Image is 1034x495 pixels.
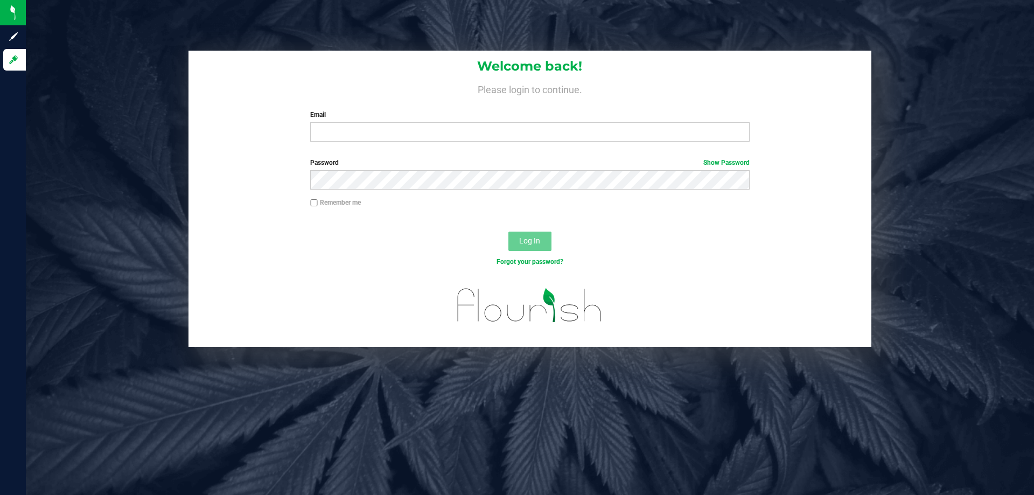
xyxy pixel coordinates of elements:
[188,59,871,73] h1: Welcome back!
[310,159,339,166] span: Password
[310,110,749,120] label: Email
[519,236,540,245] span: Log In
[8,31,19,42] inline-svg: Sign up
[703,159,750,166] a: Show Password
[8,54,19,65] inline-svg: Log in
[310,198,361,207] label: Remember me
[508,232,551,251] button: Log In
[444,278,615,333] img: flourish_logo.svg
[497,258,563,266] a: Forgot your password?
[188,82,871,95] h4: Please login to continue.
[310,199,318,207] input: Remember me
